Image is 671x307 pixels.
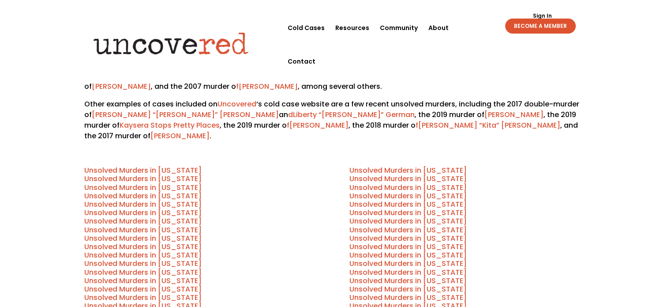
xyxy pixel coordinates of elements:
a: BECOME A MEMBER [505,19,576,34]
a: Unsolved Murders in [US_STATE] [84,284,202,294]
a: Unsolved Murders in [US_STATE] [349,292,467,303]
a: Unsolved Murders in [US_STATE] [84,216,202,226]
a: Cold Cases [288,11,325,45]
a: Unsolved Murders in [US_STATE] [349,165,467,175]
a: Unsolved Murders in [US_STATE] [84,276,202,286]
a: Unsolved Murders in [US_STATE] [84,174,202,184]
a: Unsolved Murders in [US_STATE] [349,225,467,235]
a: Unsolved Murders in [US_STATE] [349,267,467,277]
a: [PERSON_NAME] [150,131,210,141]
a: Contact [288,45,315,78]
a: [PERSON_NAME] “[PERSON_NAME]” [PERSON_NAME] [92,110,279,120]
a: Unsolved Murders in [US_STATE] [349,276,467,286]
a: [PERSON_NAME] “Kita” [PERSON_NAME] [418,120,560,130]
a: [PERSON_NAME] [239,81,298,91]
a: Resources [335,11,369,45]
a: Kaysera Stops Pretty Places [120,120,220,130]
a: Unsolved Murders in [US_STATE] [349,242,467,252]
a: [PERSON_NAME] [484,110,544,120]
a: Unsolved Murders in [US_STATE] [84,292,202,303]
a: Unsolved Murders in [US_STATE] [349,182,467,193]
a: Community [380,11,418,45]
a: Liberty “[PERSON_NAME]” German [293,110,415,120]
a: f [236,81,239,91]
a: f [416,120,418,130]
a: Unsolved Murders in [US_STATE] [349,258,467,269]
a: Unsolved Murders in [US_STATE] [84,250,202,260]
a: Unsolved Murders in [US_STATE] [84,267,202,277]
a: Unsolved Murders in [US_STATE] [84,225,202,235]
a: Unsolved Murders in [US_STATE] [84,191,202,201]
a: Unsolved Murders in [US_STATE] [84,233,202,243]
img: Uncovered logo [86,26,256,61]
a: About [428,11,449,45]
a: [PERSON_NAME] [92,81,151,91]
a: Unsolved Murders in [US_STATE] [84,258,202,269]
a: Unsolved Murders in [US_STATE] [84,208,202,218]
a: Unsolved Murders in [US_STATE] [349,216,467,226]
a: Unsolved Murders in [US_STATE] [349,233,467,243]
a: d [288,110,293,120]
a: Uncovered [217,99,256,109]
a: Unsolved Murders in [US_STATE] [84,242,202,252]
a: Unsolved Murders in [US_STATE] [349,199,467,209]
a: Unsolved Murders in [US_STATE] [349,191,467,201]
a: [PERSON_NAME] [289,120,349,130]
p: Other examples of cases included on ‘s cold case website are a few recent unsolved murders, inclu... [84,99,587,141]
a: f [287,120,289,130]
a: Unsolved Murders in [US_STATE] [84,165,202,175]
a: Unsolved Murders in [US_STATE] [349,250,467,260]
a: Sign In [528,13,556,19]
a: Unsolved Murders in [US_STATE] [84,199,202,209]
a: Unsolved Murders in [US_STATE] [349,174,467,184]
a: Unsolved Murders in [US_STATE] [84,182,202,193]
a: Unsolved Murders in [US_STATE] [349,284,467,294]
a: Unsolved Murders in [US_STATE] [349,208,467,218]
